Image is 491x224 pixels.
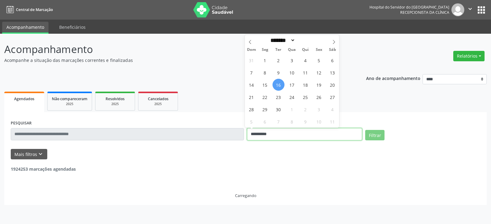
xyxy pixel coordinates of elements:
span: Setembro 13, 2025 [327,66,338,78]
i:  [467,6,474,12]
div: 2025 [100,102,130,106]
span: Outubro 2, 2025 [300,103,311,115]
span: Setembro 7, 2025 [245,66,257,78]
span: Setembro 21, 2025 [245,91,257,103]
span: Setembro 18, 2025 [300,79,311,91]
a: Acompanhamento [2,22,48,34]
span: Outubro 5, 2025 [245,116,257,127]
strong: 1924253 marcações agendadas [11,166,76,172]
span: Qua [285,48,299,52]
span: Cancelados [148,96,168,101]
span: Qui [299,48,312,52]
span: Setembro 25, 2025 [300,91,311,103]
span: Recepcionista da clínica [400,10,449,15]
span: Setembro 22, 2025 [259,91,271,103]
div: Carregando [235,193,256,198]
span: Setembro 4, 2025 [300,54,311,66]
span: Ter [272,48,285,52]
a: Beneficiários [55,22,90,32]
span: Setembro 30, 2025 [273,103,284,115]
span: Setembro 6, 2025 [327,54,338,66]
span: Setembro 2, 2025 [273,54,284,66]
input: Year [295,37,315,44]
span: Setembro 11, 2025 [300,66,311,78]
span: Sáb [326,48,339,52]
span: Setembro 9, 2025 [273,66,284,78]
span: Setembro 5, 2025 [313,54,325,66]
span: Setembro 16, 2025 [273,79,284,91]
span: Setembro 26, 2025 [313,91,325,103]
span: Outubro 9, 2025 [300,116,311,127]
label: PESQUISAR [11,119,32,128]
img: img [451,3,464,16]
span: Não compareceram [52,96,87,101]
span: Setembro 28, 2025 [245,103,257,115]
i: keyboard_arrow_down [37,151,44,158]
span: Setembro 10, 2025 [286,66,298,78]
span: Setembro 19, 2025 [313,79,325,91]
span: Outubro 3, 2025 [313,103,325,115]
button: apps [476,5,487,15]
span: Setembro 1, 2025 [259,54,271,66]
span: Setembro 17, 2025 [286,79,298,91]
span: Setembro 29, 2025 [259,103,271,115]
span: Setembro 14, 2025 [245,79,257,91]
span: Setembro 23, 2025 [273,91,284,103]
span: Resolvidos [106,96,125,101]
span: Outubro 11, 2025 [327,116,338,127]
span: Agendados [14,96,34,101]
span: Setembro 20, 2025 [327,79,338,91]
span: Dom [245,48,258,52]
span: Outubro 10, 2025 [313,116,325,127]
button: Mais filtroskeyboard_arrow_down [11,149,47,160]
a: Central de Marcação [4,5,53,15]
div: 2025 [52,102,87,106]
button: Filtrar [365,130,385,140]
span: Outubro 4, 2025 [327,103,338,115]
button:  [464,3,476,16]
span: Outubro 1, 2025 [286,103,298,115]
span: Central de Marcação [16,7,53,12]
span: Setembro 8, 2025 [259,66,271,78]
div: 2025 [143,102,173,106]
span: Seg [258,48,272,52]
span: Setembro 24, 2025 [286,91,298,103]
span: Setembro 15, 2025 [259,79,271,91]
p: Ano de acompanhamento [366,74,420,82]
div: Hospital do Servidor do [GEOGRAPHIC_DATA] [369,5,449,10]
span: Setembro 12, 2025 [313,66,325,78]
select: Month [269,37,296,44]
span: Setembro 27, 2025 [327,91,338,103]
span: Agosto 31, 2025 [245,54,257,66]
span: Sex [312,48,326,52]
p: Acompanhe a situação das marcações correntes e finalizadas [4,57,342,63]
span: Outubro 8, 2025 [286,116,298,127]
span: Setembro 3, 2025 [286,54,298,66]
span: Outubro 7, 2025 [273,116,284,127]
span: Outubro 6, 2025 [259,116,271,127]
button: Relatórios [453,51,485,61]
p: Acompanhamento [4,42,342,57]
